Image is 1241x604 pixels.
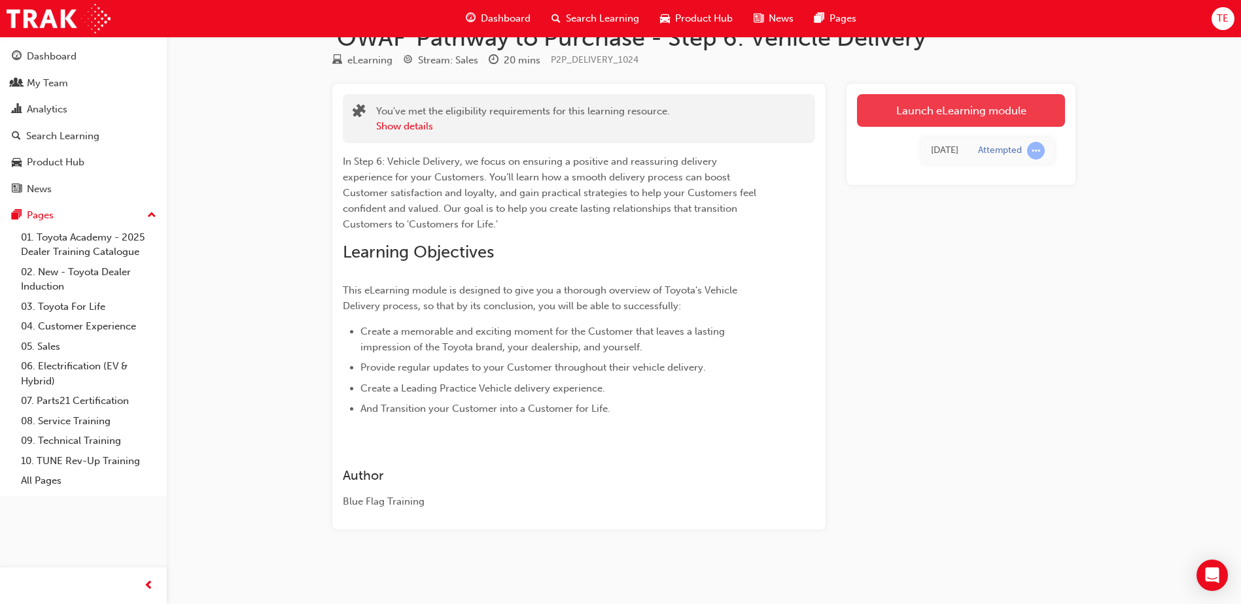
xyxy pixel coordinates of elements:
div: News [27,182,52,197]
span: prev-icon [144,578,154,594]
a: Launch eLearning module [857,94,1065,127]
a: news-iconNews [743,5,804,32]
span: This eLearning module is designed to give you a thorough overview of Toyota's Vehicle Delivery pr... [343,284,740,312]
span: And Transition your Customer into a Customer for Life. [360,403,610,414]
span: pages-icon [814,10,824,27]
div: 20 mins [504,53,540,68]
div: Stream [403,52,478,69]
button: Pages [5,203,162,227]
div: Fri Aug 22 2025 13:36:34 GMT+1000 (Australian Eastern Standard Time) [931,143,958,158]
span: Create a Leading Practice Vehicle delivery experience. [360,382,605,394]
span: target-icon [403,55,413,67]
a: All Pages [16,471,162,491]
span: Dashboard [481,11,531,26]
a: 03. Toyota For Life [16,297,162,317]
div: Analytics [27,102,67,117]
div: Stream: Sales [418,53,478,68]
a: 06. Electrification (EV & Hybrid) [16,356,162,391]
span: guage-icon [12,51,22,63]
span: News [769,11,794,26]
span: learningRecordVerb_ATTEMPT-icon [1027,142,1045,159]
span: Create a memorable and exciting moment for the Customer that leaves a lasting impression of the T... [360,326,727,353]
span: Provide regular updates to your Customer throughout their vehicle delivery. [360,361,706,373]
span: news-icon [12,184,22,195]
img: Trak [7,4,111,33]
div: eLearning [347,53,393,68]
div: Attempted [978,144,1022,157]
span: people-icon [12,78,22,90]
button: Show details [376,119,433,134]
button: DashboardMy TeamAnalyticsSearch LearningProduct HubNews [5,42,162,203]
span: chart-icon [12,104,22,116]
div: My Team [27,76,68,91]
span: In Step 6: Vehicle Delivery, we focus on ensuring a positive and reassuring delivery experience f... [343,156,759,230]
span: search-icon [12,131,21,143]
a: Analytics [5,97,162,122]
a: 02. New - Toyota Dealer Induction [16,262,162,297]
div: Product Hub [27,155,84,170]
a: News [5,177,162,201]
a: pages-iconPages [804,5,867,32]
span: car-icon [660,10,670,27]
a: 10. TUNE Rev-Up Training [16,451,162,471]
a: search-iconSearch Learning [541,5,650,32]
div: Type [332,52,393,69]
div: Dashboard [27,49,77,64]
span: puzzle-icon [353,105,366,120]
div: Pages [27,208,54,223]
span: Learning Objectives [343,242,494,262]
a: car-iconProduct Hub [650,5,743,32]
button: TE [1212,7,1234,30]
a: Product Hub [5,150,162,175]
div: You've met the eligibility requirements for this learning resource. [376,104,670,133]
span: Learning resource code [551,54,638,65]
div: Search Learning [26,129,99,144]
span: learningResourceType_ELEARNING-icon [332,55,342,67]
span: search-icon [551,10,561,27]
h3: Author [343,468,768,483]
span: clock-icon [489,55,498,67]
span: car-icon [12,157,22,169]
span: guage-icon [466,10,476,27]
a: 01. Toyota Academy - 2025 Dealer Training Catalogue [16,227,162,262]
a: My Team [5,71,162,95]
div: Open Intercom Messenger [1197,560,1228,591]
div: Blue Flag Training [343,494,768,509]
a: 08. Service Training [16,411,162,431]
span: Pages [830,11,856,26]
span: pages-icon [12,210,22,222]
a: 04. Customer Experience [16,316,162,337]
span: up-icon [147,207,156,224]
div: Duration [489,52,540,69]
span: Search Learning [566,11,639,26]
h1: 'OWAF' Pathway to Purchase - Step 6: Vehicle Delivery [332,24,1075,52]
a: 05. Sales [16,337,162,357]
a: guage-iconDashboard [455,5,541,32]
a: Search Learning [5,124,162,148]
a: Dashboard [5,44,162,69]
a: 07. Parts21 Certification [16,391,162,411]
a: 09. Technical Training [16,431,162,451]
span: Product Hub [675,11,733,26]
span: news-icon [754,10,763,27]
span: TE [1217,11,1229,26]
